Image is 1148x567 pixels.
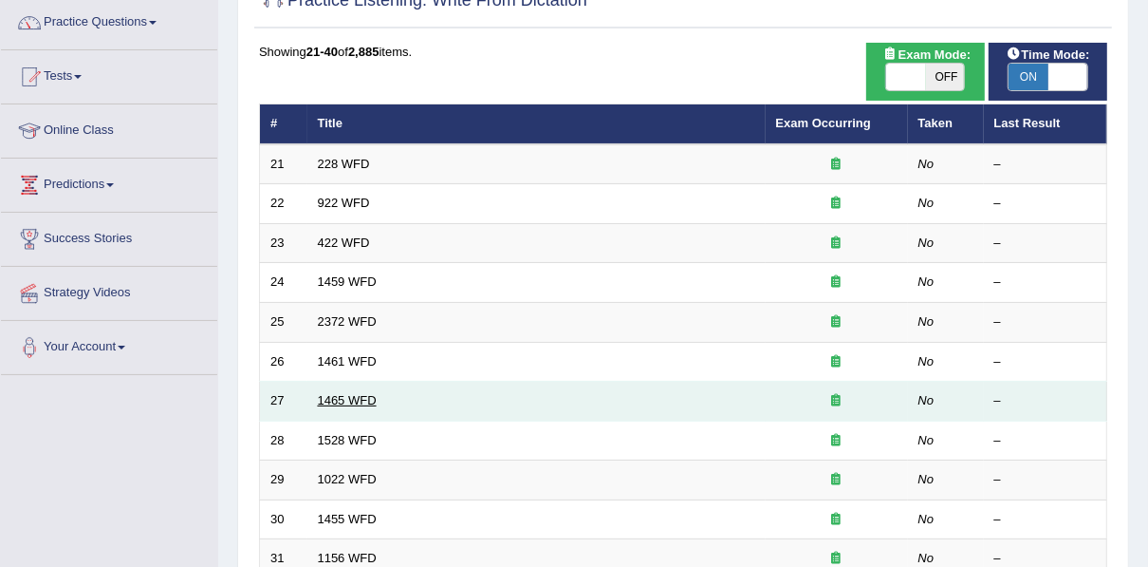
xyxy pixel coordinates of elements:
td: 30 [260,500,307,539]
span: Exam Mode: [876,45,978,65]
th: Title [307,104,766,144]
a: Strategy Videos [1,267,217,314]
em: No [918,433,935,447]
a: 1528 WFD [318,433,377,447]
div: Exam occurring question [776,511,898,529]
th: # [260,104,307,144]
div: Exam occurring question [776,235,898,253]
div: Exam occurring question [776,274,898,292]
div: Exam occurring question [776,471,898,489]
a: Success Stories [1,213,217,260]
td: 21 [260,144,307,184]
em: No [918,472,935,486]
div: Exam occurring question [776,195,898,213]
td: 25 [260,303,307,343]
a: 1455 WFD [318,512,377,526]
a: Exam Occurring [776,116,871,130]
td: 23 [260,223,307,263]
em: No [918,196,935,210]
div: – [994,432,1097,450]
td: 26 [260,342,307,382]
div: Show exams occurring in exams [866,43,985,101]
td: 28 [260,421,307,461]
th: Taken [908,104,984,144]
em: No [918,314,935,329]
td: 29 [260,461,307,501]
a: Your Account [1,321,217,369]
div: Exam occurring question [776,156,898,174]
div: Exam occurring question [776,313,898,331]
th: Last Result [984,104,1107,144]
a: 1156 WFD [318,551,377,565]
div: – [994,471,1097,489]
td: 22 [260,184,307,224]
em: No [918,274,935,289]
a: Online Class [1,104,217,152]
em: No [918,393,935,407]
div: Exam occurring question [776,432,898,450]
a: 922 WFD [318,196,370,210]
div: – [994,156,1097,174]
div: – [994,353,1097,371]
div: Showing of items. [259,43,1107,61]
a: 1459 WFD [318,274,377,289]
td: 24 [260,263,307,303]
td: 27 [260,382,307,422]
a: 1461 WFD [318,354,377,369]
em: No [918,354,935,369]
div: – [994,511,1097,529]
a: 2372 WFD [318,314,377,329]
span: ON [1009,64,1048,90]
div: Exam occurring question [776,353,898,371]
a: 422 WFD [318,236,370,250]
b: 21-40 [306,45,338,59]
div: – [994,195,1097,213]
div: – [994,274,1097,292]
a: 1022 WFD [318,472,377,486]
div: – [994,235,1097,253]
div: – [994,313,1097,331]
a: 228 WFD [318,157,370,171]
b: 2,885 [348,45,380,59]
a: 1465 WFD [318,393,377,407]
em: No [918,512,935,526]
span: Time Mode: [999,45,1098,65]
em: No [918,236,935,250]
em: No [918,551,935,565]
em: No [918,157,935,171]
span: OFF [926,64,966,90]
div: – [994,392,1097,410]
div: Exam occurring question [776,392,898,410]
a: Tests [1,50,217,98]
a: Predictions [1,159,217,206]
